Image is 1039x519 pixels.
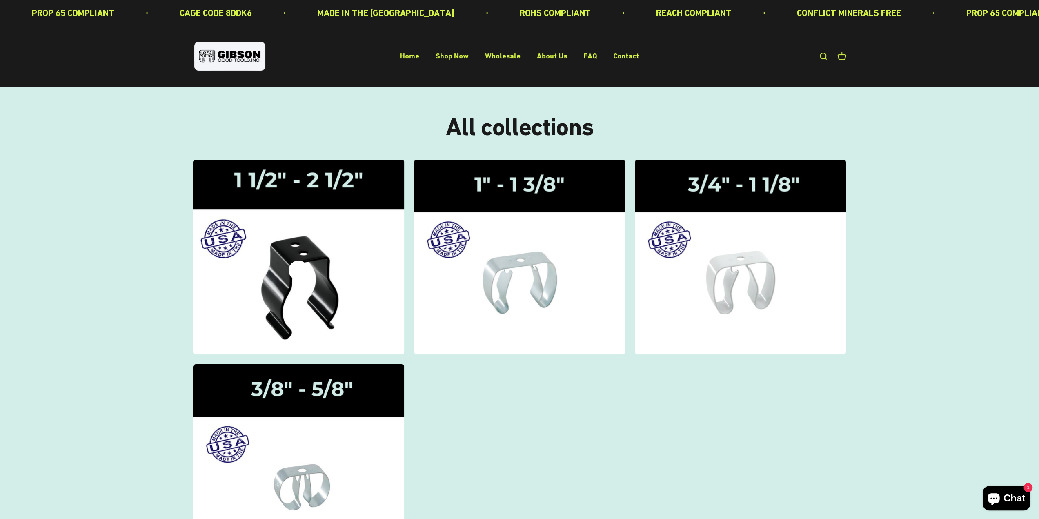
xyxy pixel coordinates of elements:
[193,160,404,355] a: Gibson gripper clips one and a half inch to two and a half inches
[178,6,251,20] p: CAGE CODE 8DDK6
[655,6,730,20] p: REACH COMPLIANT
[31,6,113,20] p: PROP 65 COMPLIANT
[613,52,639,60] a: Contact
[436,52,469,60] a: Shop Now
[980,486,1032,512] inbox-online-store-chat: Shopify online store chat
[796,6,900,20] p: CONFLICT MINERALS FREE
[583,52,597,60] a: FAQ
[400,52,419,60] a: Home
[414,160,625,355] img: Gripper Clips | 1" - 1 3/8"
[485,52,521,60] a: Wholesale
[635,160,846,355] img: Gripper Clips | 3/4" - 1 1/8"
[316,6,453,20] p: MADE IN THE [GEOGRAPHIC_DATA]
[187,154,410,360] img: Gibson gripper clips one and a half inch to two and a half inches
[193,113,846,140] h1: All collections
[518,6,590,20] p: ROHS COMPLIANT
[537,52,567,60] a: About Us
